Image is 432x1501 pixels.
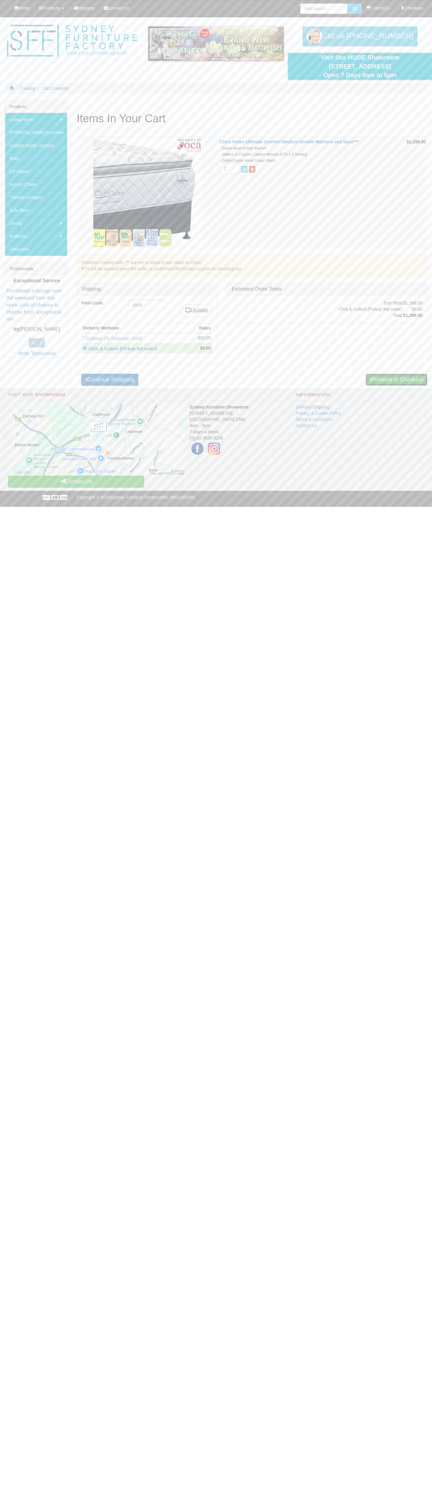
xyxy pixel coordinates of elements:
[5,217,67,230] a: Dining
[8,476,144,488] a: Contact Us
[77,300,124,306] label: Post Code
[300,3,347,14] input: Site search
[190,441,205,456] img: Facebook
[88,346,157,351] strong: Click & Collect (Pickup the order)
[5,23,139,58] img: Sydney Furniture Factory
[338,312,403,318] td: Total:
[366,374,427,386] a: Proceed to Checkout
[5,263,67,275] div: Testimonials
[34,0,69,16] a: Products
[199,326,211,330] strong: Rates
[5,126,67,139] a: [PERSON_NAME] Furniture
[13,278,60,283] b: Exceptional Service
[82,286,212,292] h3: Shipping
[43,6,60,11] span: Products
[14,326,19,332] b: by
[5,230,67,243] a: Bedroom
[81,374,138,386] a: Continue Shopping
[190,405,249,410] strong: Sydney Furniture Showroom
[5,191,67,204] a: Theatre Lounges
[362,0,395,16] a: 1 item(s)
[403,300,422,306] td: $1,398.00
[338,300,403,306] td: Sub-Total:
[108,6,129,11] span: Contact Us
[5,178,67,191] a: Accent Chairs
[5,113,67,126] a: Living Room
[20,86,35,91] a: Catalog
[220,139,354,144] a: Chiro Osteo Ultimate Comfort Medium Double Mattress and Base
[77,254,427,277] div: Products marked with *** are not in stock or are Made to Order. ETA will be advised once the orde...
[396,0,427,16] a: Checkout
[42,86,69,91] a: Cart Contents
[77,491,355,504] p: Copyright © 2025 ABN 18621582901
[87,346,160,351] a: Click & Collect (Pickup the order)
[149,27,283,61] img: spring-sale.gif
[5,139,67,152] a: Custom Made Lounges
[5,243,67,256] a: Clearance
[5,152,67,165] a: Rugs
[93,139,201,247] img: Chiro Osteo Ultimate Comfort Medium Double Mattress and Base
[407,139,426,144] strong: $1,398.00
[206,441,222,456] img: Instagram
[403,306,422,312] td: $0.00
[9,0,34,16] a: Home
[293,53,427,80] div: Visit Our HUGE Showroom [STREET_ADDRESS] Open 7 Days 9am to 5pm
[110,495,159,500] a: Sydney Furniture Factory
[8,393,280,401] h2: Visit Our Showroom
[220,146,266,150] i: - Select Base Colour Walnut
[232,286,422,292] h3: Estimated Order Totals
[190,435,197,441] abbr: Phone
[296,411,342,416] a: Privacy & Cookie Policy
[190,333,212,343] td: $50.00
[69,0,99,16] a: Shipping
[13,404,185,476] img: Click to activate map
[296,393,388,401] h2: Information
[5,100,67,113] div: Products
[5,204,67,217] a: Sofa Beds
[403,313,422,318] strong: $1,398.00
[220,152,307,157] i: - Gliders or Castors Castors Wheels (ETA 1-2 Weeks)
[78,6,95,11] span: Shipping
[296,405,329,410] a: Delivery/Shipping
[83,326,119,330] strong: Delivery Methods
[6,288,61,322] a: Purchased a lounge over the weekend from this store. Lots of choices to choose from, exceptional ...
[296,423,317,428] a: Contact Us
[99,0,134,16] a: Contact Us
[18,6,30,11] span: Home
[5,165,67,178] a: Lift Chairs
[296,417,333,422] a: Terms & Conditions
[338,306,403,312] td: Click & Collect (Pickup the order):
[181,305,212,317] a: Update
[87,336,143,341] a: Delivery (To Postcode: 2009)
[200,346,211,351] strong: $0.00
[18,351,55,356] a: Write Testimonial
[6,326,67,333] p: [PERSON_NAME]
[220,158,275,163] i: - Glider/Castor Hood Colour Black
[77,112,427,125] h1: Items In Your Cart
